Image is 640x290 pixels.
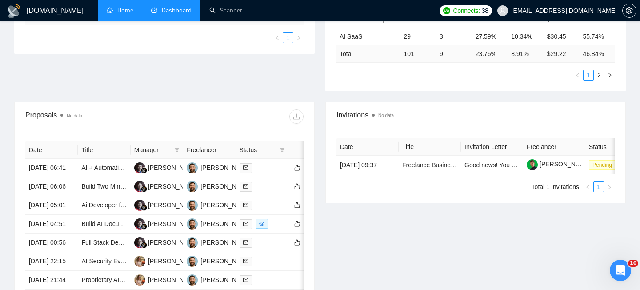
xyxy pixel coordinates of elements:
[294,183,300,190] span: like
[292,218,303,229] button: like
[292,162,303,173] button: like
[187,201,252,208] a: VK[PERSON_NAME]
[25,109,164,124] div: Proposals
[500,8,506,14] span: user
[134,238,199,246] a: SS[PERSON_NAME]
[336,109,615,121] span: Invitations
[623,7,636,14] span: setting
[275,35,280,40] span: left
[81,258,271,265] a: AI Security Event Reporter App – Computer Vision & LLM Integration
[607,185,612,190] span: right
[67,113,82,118] span: No data
[400,45,436,62] td: 101
[78,234,130,252] td: Full Stack Developer for AI SAAS website
[172,143,181,157] span: filter
[508,28,544,45] td: 10.34%
[579,28,615,45] td: 55.74%
[78,215,130,234] td: Build AI Document Classification MVP for Pharmaceutical Industry - DeBERTa/Streamlit/Python
[243,165,248,170] span: mail
[134,274,145,286] img: AV
[443,7,450,14] img: upwork-logo.png
[141,223,147,230] img: gigradar-bm.png
[187,200,198,211] img: VK
[107,7,133,14] a: homeHome
[604,181,615,192] button: right
[25,234,78,252] td: [DATE] 00:56
[283,32,293,43] li: 1
[589,161,619,168] a: Pending
[240,145,276,155] span: Status
[280,147,285,153] span: filter
[78,159,130,177] td: AI + Automation Developer for Real Estate Site Scouting MVP
[296,35,301,40] span: right
[134,145,171,155] span: Manager
[572,70,583,81] button: left
[243,258,248,264] span: mail
[436,28,472,45] td: 3
[148,256,199,266] div: [PERSON_NAME]
[585,185,591,190] span: left
[544,45,580,62] td: $ 29.22
[472,45,508,62] td: 23.76 %
[141,242,147,248] img: gigradar-bm.png
[589,160,616,170] span: Pending
[148,163,199,173] div: [PERSON_NAME]
[399,156,461,174] td: Freelance Business Development Consultant – IT Outsourcing (Europe & US Market)
[336,138,399,156] th: Date
[523,138,585,156] th: Freelancer
[134,162,145,173] img: SS
[200,219,252,229] div: [PERSON_NAME]
[141,167,147,173] img: gigradar-bm.png
[134,276,199,283] a: AV[PERSON_NAME]
[243,240,248,245] span: mail
[141,186,147,192] img: gigradar-bm.png
[294,239,300,246] span: like
[289,109,304,124] button: download
[583,181,593,192] li: Previous Page
[148,181,199,191] div: [PERSON_NAME]
[278,143,287,157] span: filter
[259,221,264,226] span: eye
[579,45,615,62] td: 46.84 %
[400,28,436,45] td: 29
[183,141,236,159] th: Freelancer
[272,32,283,43] li: Previous Page
[78,141,130,159] th: Title
[584,70,593,80] a: 1
[25,252,78,271] td: [DATE] 22:15
[134,181,145,192] img: SS
[293,32,304,43] button: right
[604,70,615,81] button: right
[593,181,604,192] li: 1
[187,182,252,189] a: VK[PERSON_NAME]
[583,70,594,81] li: 1
[81,201,295,209] a: Ai Developer for Emotionally Intelligent MVP (Stealth-Mode Wellness Startup)
[209,7,242,14] a: searchScanner
[187,274,198,286] img: VK
[290,113,303,120] span: download
[583,181,593,192] button: left
[187,257,252,264] a: VK[PERSON_NAME]
[134,182,199,189] a: SS[PERSON_NAME]
[293,32,304,43] li: Next Page
[81,220,344,227] a: Build AI Document Classification MVP for Pharmaceutical Industry - DeBERTa/Streamlit/Python
[436,45,472,62] td: 9
[594,70,604,81] li: 2
[610,260,631,281] iframe: Intercom live chat
[294,220,300,227] span: like
[187,256,198,267] img: VK
[25,271,78,290] td: [DATE] 21:44
[134,218,145,230] img: SS
[148,238,199,247] div: [PERSON_NAME]
[243,184,248,189] span: mail
[148,275,199,285] div: [PERSON_NAME]
[187,276,252,283] a: VK[PERSON_NAME]
[482,6,488,16] span: 38
[575,72,580,78] span: left
[472,28,508,45] td: 27.59%
[187,164,252,171] a: VK[PERSON_NAME]
[292,237,303,248] button: like
[134,256,145,267] img: AV
[200,238,252,247] div: [PERSON_NAME]
[607,72,612,78] span: right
